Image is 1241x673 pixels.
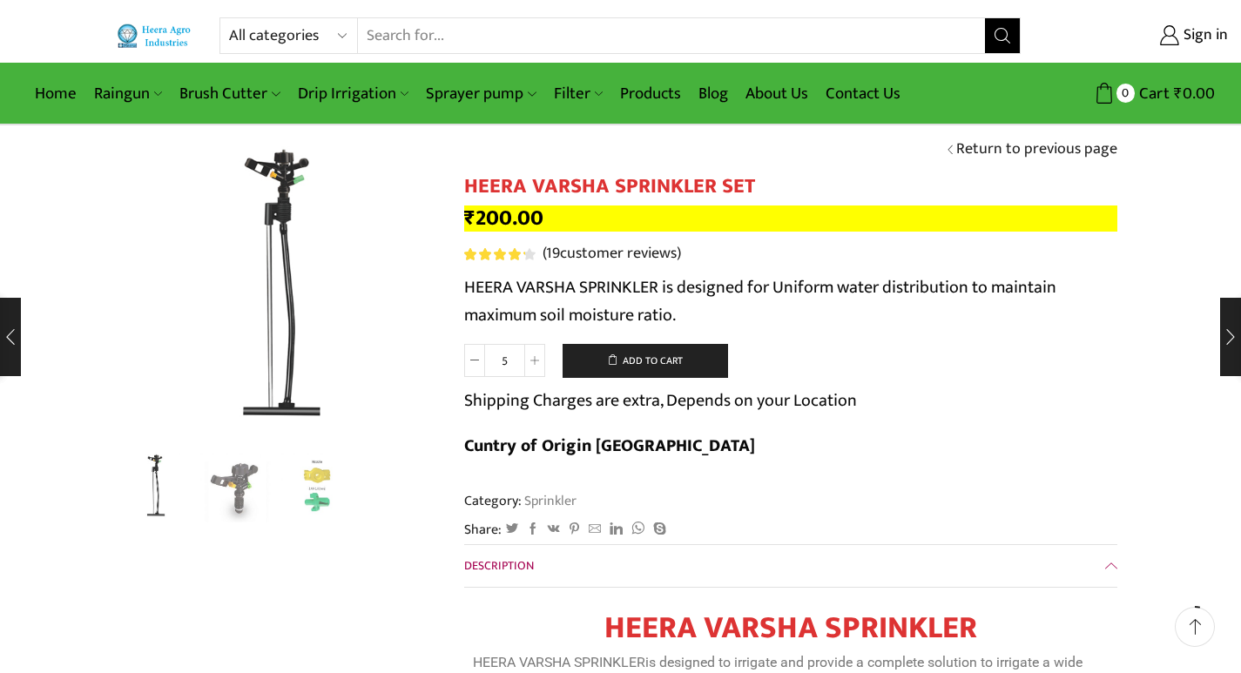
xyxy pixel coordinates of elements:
a: 0 Cart ₹0.00 [1038,77,1215,110]
p: Shipping Charges are extra, Depends on your Location [464,387,857,414]
b: Cuntry of Origin [GEOGRAPHIC_DATA] [464,431,755,461]
a: Description [464,545,1117,587]
bdi: 200.00 [464,200,543,236]
span: Category: [464,491,577,511]
li: 1 / 3 [120,453,192,522]
a: Sprayer pump [417,73,544,114]
bdi: 0.00 [1174,80,1215,107]
a: Drip Irrigation [289,73,417,114]
input: Search for... [358,18,986,53]
a: (19customer reviews) [543,243,681,266]
span: ₹ [464,200,475,236]
div: 1 / 3 [125,131,438,444]
a: Products [611,73,690,114]
a: Brush Cutter [171,73,288,114]
span: ₹ [1174,80,1183,107]
span: 0 [1116,84,1135,102]
span: Sign in [1179,24,1228,47]
span: 19 [464,248,538,260]
a: Return to previous page [956,138,1117,161]
img: Impact Mini Sprinkler [120,450,192,522]
a: About Us [737,73,817,114]
span: Description [464,555,534,575]
a: Contact Us [817,73,909,114]
span: HEERA VARSHA SPRINKLER [473,654,645,670]
a: Raingun [85,73,171,114]
span: Share: [464,520,502,540]
a: Home [26,73,85,114]
a: Blog [690,73,737,114]
span: 19 [546,240,560,266]
img: Impact Mini Sprinkler [125,131,438,444]
span: Cart [1135,82,1170,105]
button: Add to cart [563,344,728,379]
span: Rated out of 5 based on customer ratings [464,248,526,260]
span: HEERA VARSHA SPRINKLER is designed for Uniform water distribution to maintain maximum soil moistu... [464,273,1056,330]
div: Rated 4.37 out of 5 [464,248,535,260]
strong: HEERA VARSHA SPRINKLER [604,602,977,654]
a: Filter [545,73,611,114]
a: 1 [200,453,273,525]
h1: HEERA VARSHA SPRINKLER SET [464,174,1117,199]
input: Product quantity [485,344,524,377]
a: Sign in [1047,20,1228,51]
a: nozzle [281,453,354,525]
li: 3 / 3 [281,453,354,522]
a: Sprinkler [522,489,577,512]
li: 2 / 3 [200,453,273,522]
button: Search button [985,18,1020,53]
